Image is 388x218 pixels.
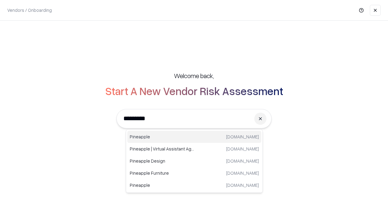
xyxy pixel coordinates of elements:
[130,158,194,164] p: Pineapple Design
[130,146,194,152] p: Pineapple | Virtual Assistant Agency
[174,71,214,80] h5: Welcome back,
[226,182,259,188] p: [DOMAIN_NAME]
[130,170,194,176] p: Pineapple Furniture
[226,158,259,164] p: [DOMAIN_NAME]
[130,182,194,188] p: Pineapple
[226,134,259,140] p: [DOMAIN_NAME]
[105,85,283,97] h2: Start A New Vendor Risk Assessment
[7,7,52,13] p: Vendors / Onboarding
[126,129,263,193] div: Suggestions
[226,146,259,152] p: [DOMAIN_NAME]
[130,134,194,140] p: Pineapple
[226,170,259,176] p: [DOMAIN_NAME]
